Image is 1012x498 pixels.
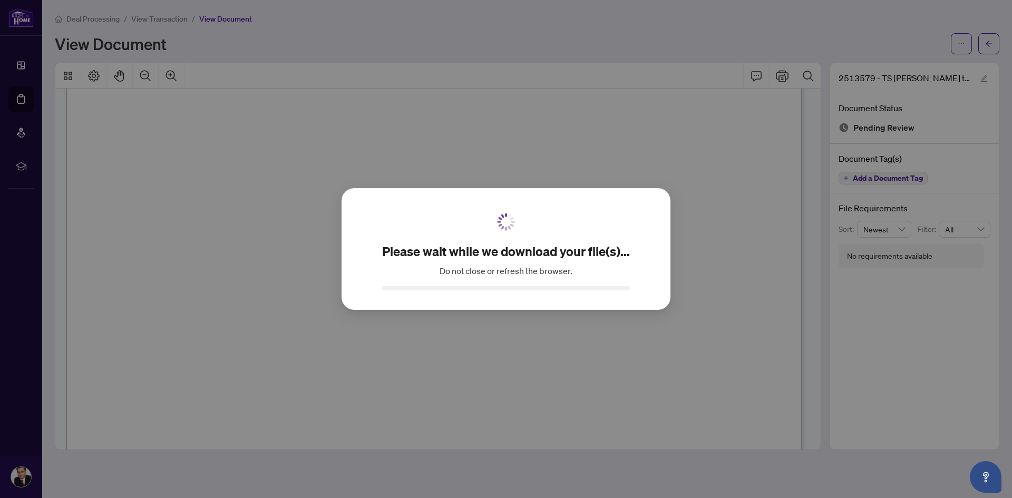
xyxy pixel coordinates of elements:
span: arrow-left [985,40,992,47]
img: Document Status [839,122,849,133]
span: Newest [863,221,906,237]
img: logo [8,8,34,27]
span: Add a Document Tag [853,174,923,182]
h1: View Document [55,35,167,52]
span: plus [843,175,849,181]
li: / [124,13,127,25]
span: Deal Processing [66,14,120,24]
span: ellipsis [958,40,965,47]
span: Pending Review [853,121,914,135]
p: Filter: [918,223,939,235]
h4: Document Status [839,102,990,114]
h4: File Requirements [839,202,990,214]
button: Add a Document Tag [839,172,928,184]
span: home [55,15,62,23]
span: View Transaction [131,14,188,24]
li: / [192,13,195,25]
span: View Document [199,14,252,24]
button: Open asap [970,461,1001,493]
img: Profile Icon [11,467,31,487]
span: edit [980,75,988,82]
span: All [945,221,984,237]
p: Sort: [839,223,857,235]
span: 2513579 - TS [PERSON_NAME] to review.pdf [839,72,970,84]
div: No requirements available [847,250,932,262]
h4: Document Tag(s) [839,152,990,165]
